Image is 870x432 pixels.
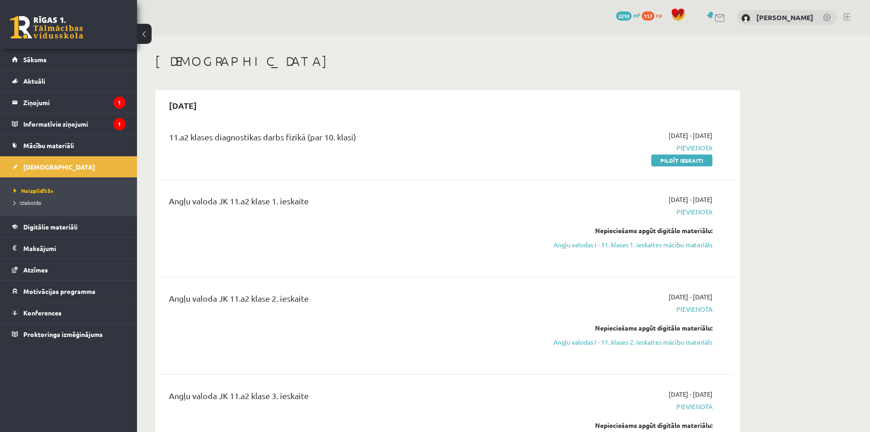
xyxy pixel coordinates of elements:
[23,287,95,295] span: Motivācijas programma
[12,135,126,156] a: Mācību materiāli
[616,11,640,19] a: 2210 mP
[669,389,712,399] span: [DATE] - [DATE]
[169,389,527,406] div: Angļu valoda JK 11.a2 klase 3. ieskaite
[540,143,712,153] span: Pievienota
[669,131,712,140] span: [DATE] - [DATE]
[12,281,126,302] a: Motivācijas programma
[540,304,712,314] span: Pievienota
[669,195,712,204] span: [DATE] - [DATE]
[12,70,126,91] a: Aktuāli
[23,77,45,85] span: Aktuāli
[12,113,126,134] a: Informatīvie ziņojumi1
[12,259,126,280] a: Atzīmes
[23,238,126,259] legend: Maksājumi
[155,53,740,69] h1: [DEMOGRAPHIC_DATA]
[23,113,126,134] legend: Informatīvie ziņojumi
[651,155,712,166] a: Pildīt ieskaiti
[169,292,527,309] div: Angļu valoda JK 11.a2 klase 2. ieskaite
[616,11,632,21] span: 2210
[12,49,126,70] a: Sākums
[756,13,813,22] a: [PERSON_NAME]
[12,302,126,323] a: Konferences
[160,95,206,116] h2: [DATE]
[14,187,53,194] span: Neizpildītās
[23,309,62,317] span: Konferences
[642,11,666,19] a: 117 xp
[656,11,662,19] span: xp
[540,226,712,235] div: Nepieciešams apgūt digitālo materiālu:
[540,402,712,411] span: Pievienota
[540,337,712,347] a: Angļu valodas I - 11. klases 2. ieskaites mācību materiāls
[12,156,126,177] a: [DEMOGRAPHIC_DATA]
[113,118,126,130] i: 1
[23,266,48,274] span: Atzīmes
[14,199,41,206] span: Izlabotās
[23,55,47,64] span: Sākums
[741,14,750,23] img: Kristina Pučko
[12,216,126,237] a: Digitālie materiāli
[540,421,712,430] div: Nepieciešams apgūt digitālo materiālu:
[23,141,74,149] span: Mācību materiāli
[12,324,126,345] a: Proktoringa izmēģinājums
[113,96,126,109] i: 1
[540,240,712,250] a: Angļu valodas I - 11. klases 1. ieskaites mācību materiāls
[23,163,95,171] span: [DEMOGRAPHIC_DATA]
[169,195,527,212] div: Angļu valoda JK 11.a2 klase 1. ieskaite
[642,11,654,21] span: 117
[12,238,126,259] a: Maksājumi
[23,223,78,231] span: Digitālie materiāli
[169,131,527,148] div: 11.a2 klases diagnostikas darbs fizikā (par 10. klasi)
[23,92,126,113] legend: Ziņojumi
[540,207,712,217] span: Pievienota
[12,92,126,113] a: Ziņojumi1
[669,292,712,302] span: [DATE] - [DATE]
[633,11,640,19] span: mP
[10,16,83,39] a: Rīgas 1. Tālmācības vidusskola
[23,330,103,338] span: Proktoringa izmēģinājums
[540,323,712,333] div: Nepieciešams apgūt digitālo materiālu:
[14,187,128,195] a: Neizpildītās
[14,198,128,207] a: Izlabotās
